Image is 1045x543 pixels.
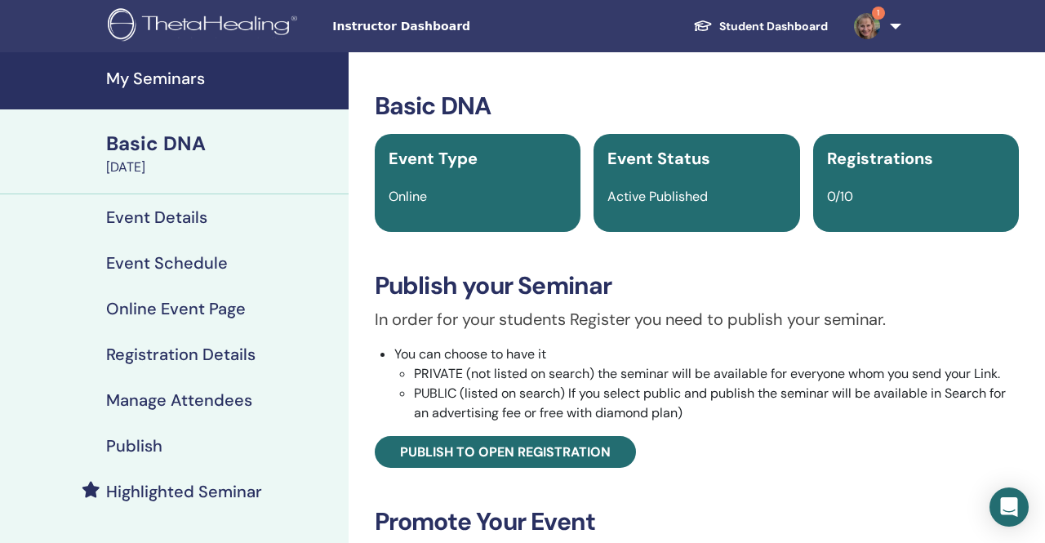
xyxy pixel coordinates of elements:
h4: My Seminars [106,69,339,88]
div: [DATE] [106,158,339,177]
span: Active Published [607,188,708,205]
a: Student Dashboard [680,11,841,42]
a: Basic DNA[DATE] [96,130,349,177]
img: graduation-cap-white.svg [693,19,713,33]
h4: Registration Details [106,345,256,364]
h4: Highlighted Seminar [106,482,262,501]
span: Publish to open registration [400,443,611,461]
div: Open Intercom Messenger [989,487,1029,527]
p: In order for your students Register you need to publish your seminar. [375,307,1019,332]
img: default.jpg [854,13,880,39]
h4: Online Event Page [106,299,246,318]
h4: Event Details [106,207,207,227]
li: PRIVATE (not listed on search) the seminar will be available for everyone whom you send your Link. [414,364,1019,384]
span: Event Status [607,148,710,169]
h4: Publish [106,436,162,456]
li: PUBLIC (listed on search) If you select public and publish the seminar will be available in Searc... [414,384,1019,423]
h3: Publish your Seminar [375,271,1019,300]
li: You can choose to have it [394,345,1019,423]
span: Instructor Dashboard [332,18,577,35]
span: Registrations [827,148,933,169]
h4: Event Schedule [106,253,228,273]
span: Event Type [389,148,478,169]
h3: Promote Your Event [375,507,1019,536]
h3: Basic DNA [375,91,1019,121]
span: 1 [872,7,885,20]
span: 0/10 [827,188,853,205]
span: Online [389,188,427,205]
img: logo.png [108,8,303,45]
div: Basic DNA [106,130,339,158]
h4: Manage Attendees [106,390,252,410]
a: Publish to open registration [375,436,636,468]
